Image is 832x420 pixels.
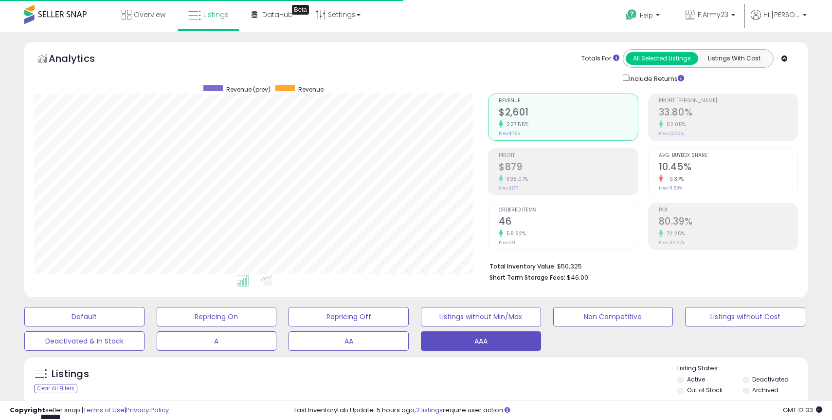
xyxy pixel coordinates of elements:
[499,153,637,158] span: Profit
[24,307,145,326] button: Default
[626,52,698,65] button: All Selected Listings
[763,10,800,19] span: Hi [PERSON_NAME]
[625,9,637,21] i: Get Help
[503,121,529,128] small: 227.55%
[752,386,778,394] label: Archived
[157,331,277,351] button: A
[262,10,293,19] span: DataHub
[503,175,528,183] small: 398.07%
[618,1,669,32] a: Help
[685,307,805,326] button: Listings without Cost
[416,405,443,415] a: 2 listings
[659,107,797,120] h2: 33.80%
[489,260,791,271] li: $50,325
[499,131,521,136] small: Prev: $794
[677,364,807,373] p: Listing States:
[499,216,637,229] h2: 46
[421,307,541,326] button: Listings without Min/Max
[499,185,518,191] small: Prev: $177
[663,175,684,183] small: -9.37%
[52,367,89,381] h5: Listings
[499,107,637,120] h2: $2,601
[663,121,686,128] small: 52.05%
[567,273,588,282] span: $46.00
[10,405,45,415] strong: Copyright
[659,131,684,136] small: Prev: 22.23%
[687,386,723,394] label: Out of Stock
[83,405,125,415] a: Terms of Use
[421,331,541,351] button: AAA
[157,307,277,326] button: Repricing On
[489,273,565,282] b: Short Term Storage Fees:
[659,161,797,174] h2: 10.45%
[289,307,409,326] button: Repricing Off
[289,331,409,351] button: AA
[489,262,556,270] b: Total Inventory Value:
[659,98,797,104] span: Profit [PERSON_NAME]
[659,153,797,158] span: Avg. Buybox Share
[659,208,797,213] span: ROI
[294,406,823,415] div: Last InventoryLab Update: 5 hours ago, require user action.
[659,240,685,246] small: Prev: 46.67%
[698,10,728,19] span: F.Army23
[553,307,673,326] button: Non Competitive
[659,185,682,191] small: Prev: 11.53%
[663,230,685,237] small: 72.25%
[499,98,637,104] span: Revenue
[203,10,229,19] span: Listings
[499,240,515,246] small: Prev: 29
[226,85,271,94] span: Revenue (prev)
[687,375,705,383] label: Active
[581,54,619,63] div: Totals For
[499,161,637,174] h2: $879
[34,384,77,393] div: Clear All Filters
[24,331,145,351] button: Deactivated & In Stock
[499,208,637,213] span: Ordered Items
[659,216,797,229] h2: 80.39%
[298,85,324,94] span: Revenue
[49,52,114,68] h5: Analytics
[292,5,309,15] div: Tooltip anchor
[752,375,789,383] label: Deactivated
[10,406,169,415] div: seller snap | |
[134,10,165,19] span: Overview
[783,405,822,415] span: 2025-09-16 12:33 GMT
[126,405,169,415] a: Privacy Policy
[615,73,696,84] div: Include Returns
[751,10,807,32] a: Hi [PERSON_NAME]
[698,52,770,65] button: Listings With Cost
[640,11,653,19] span: Help
[503,230,526,237] small: 58.62%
